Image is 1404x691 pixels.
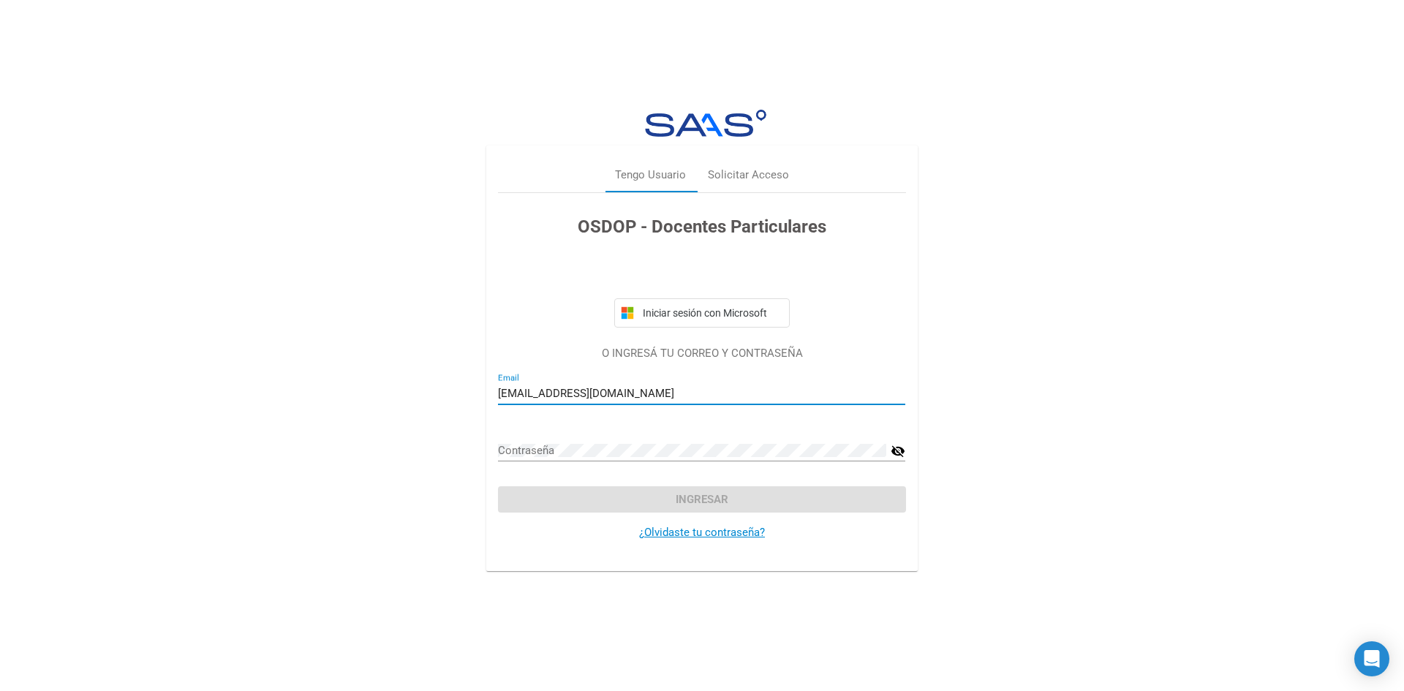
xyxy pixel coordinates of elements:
a: ¿Olvidaste tu contraseña? [639,526,765,539]
h3: OSDOP - Docentes Particulares [498,214,905,240]
button: Ingresar [498,486,905,513]
iframe: Botón Iniciar sesión con Google [607,256,797,288]
div: Tengo Usuario [615,167,686,184]
p: O INGRESÁ TU CORREO Y CONTRASEÑA [498,345,905,362]
div: Open Intercom Messenger [1354,641,1389,676]
span: Iniciar sesión con Microsoft [640,307,783,319]
span: Ingresar [676,493,728,506]
button: Iniciar sesión con Microsoft [614,298,790,328]
div: Solicitar Acceso [708,167,789,184]
mat-icon: visibility_off [891,442,905,460]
